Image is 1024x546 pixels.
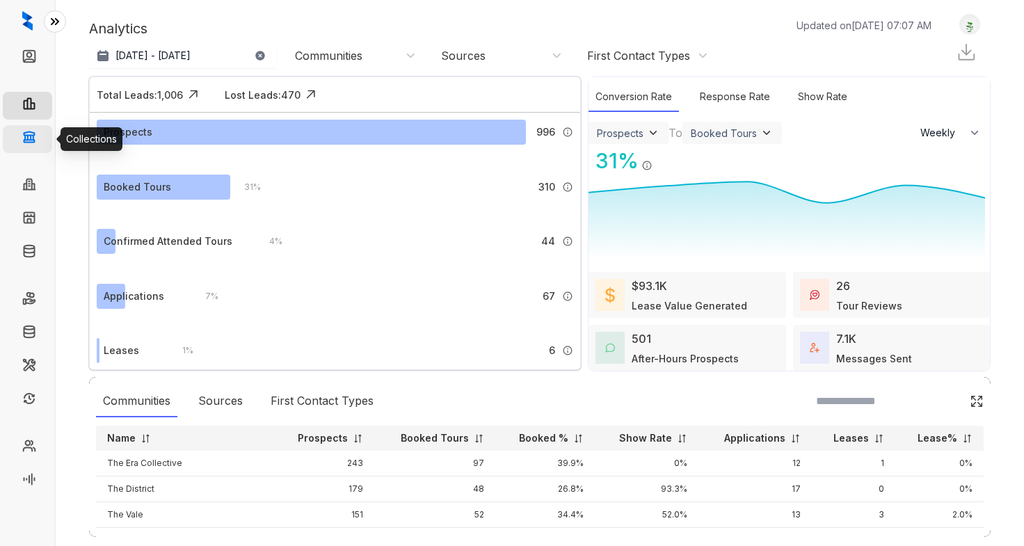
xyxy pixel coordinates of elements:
[810,343,819,353] img: TotalFum
[104,234,232,249] div: Confirmed Attended Tours
[301,84,321,105] img: Click Icon
[230,179,261,195] div: 31 %
[632,298,747,313] div: Lease Value Generated
[562,345,573,356] img: Info
[3,467,52,495] li: Voice AI
[698,451,812,476] td: 12
[833,431,869,445] p: Leases
[810,290,819,300] img: TourReviews
[836,278,850,294] div: 26
[441,48,486,63] div: Sources
[3,125,52,153] li: Collections
[549,343,555,358] span: 6
[836,351,912,366] div: Messages Sent
[374,451,495,476] td: 97
[646,126,660,140] img: ViewFilterArrow
[3,387,52,415] li: Renewals
[3,239,52,267] li: Knowledge
[589,82,679,112] div: Conversion Rate
[374,476,495,502] td: 48
[97,88,183,102] div: Total Leads: 1,006
[3,45,52,72] li: Leads
[562,182,573,193] img: Info
[3,206,52,234] li: Units
[918,431,957,445] p: Lease%
[941,395,952,407] img: SearchIcon
[3,172,52,200] li: Communities
[641,160,653,171] img: Info
[353,433,363,444] img: sorting
[3,320,52,348] li: Move Outs
[632,330,651,347] div: 501
[724,431,785,445] p: Applications
[605,287,615,303] img: LeaseValue
[698,502,812,528] td: 13
[895,451,984,476] td: 0%
[104,125,152,140] div: Prospects
[104,289,164,304] div: Applications
[895,502,984,528] td: 2.0%
[96,502,273,528] td: The Vale
[956,42,977,63] img: Download
[115,49,191,63] p: [DATE] - [DATE]
[605,343,615,353] img: AfterHoursConversations
[3,287,52,314] li: Rent Collections
[562,236,573,247] img: Info
[536,125,555,140] span: 996
[89,18,147,39] p: Analytics
[225,88,301,102] div: Lost Leads: 470
[22,11,33,31] img: logo
[255,234,282,249] div: 4 %
[543,289,555,304] span: 67
[264,385,381,417] div: First Contact Types
[538,179,555,195] span: 310
[632,278,667,294] div: $93.1K
[519,431,568,445] p: Booked %
[562,127,573,138] img: Info
[836,330,856,347] div: 7.1K
[273,451,374,476] td: 243
[836,298,902,313] div: Tour Reviews
[273,476,374,502] td: 179
[273,502,374,528] td: 151
[96,476,273,502] td: The District
[874,433,884,444] img: sorting
[760,126,774,140] img: ViewFilterArrow
[812,451,895,476] td: 1
[183,84,204,105] img: Click Icon
[562,291,573,302] img: Info
[141,433,151,444] img: sorting
[3,92,52,120] li: Leasing
[298,431,348,445] p: Prospects
[895,476,984,502] td: 0%
[669,125,682,141] div: To
[89,43,277,68] button: [DATE] - [DATE]
[595,476,698,502] td: 93.3%
[791,82,854,112] div: Show Rate
[595,502,698,528] td: 52.0%
[920,126,963,140] span: Weekly
[374,502,495,528] td: 52
[3,353,52,381] li: Maintenance
[619,431,672,445] p: Show Rate
[495,502,595,528] td: 34.4%
[495,451,595,476] td: 39.9%
[589,145,639,177] div: 31 %
[573,433,584,444] img: sorting
[632,351,739,366] div: After-Hours Prospects
[295,48,362,63] div: Communities
[790,433,801,444] img: sorting
[812,502,895,528] td: 3
[970,394,984,408] img: Click Icon
[698,476,812,502] td: 17
[597,127,643,139] div: Prospects
[104,179,171,195] div: Booked Tours
[653,147,673,168] img: Click Icon
[104,343,139,358] div: Leases
[107,431,136,445] p: Name
[960,17,979,32] img: UserAvatar
[587,48,690,63] div: First Contact Types
[96,451,273,476] td: The Era Collective
[797,18,931,33] p: Updated on [DATE] 07:07 AM
[474,433,484,444] img: sorting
